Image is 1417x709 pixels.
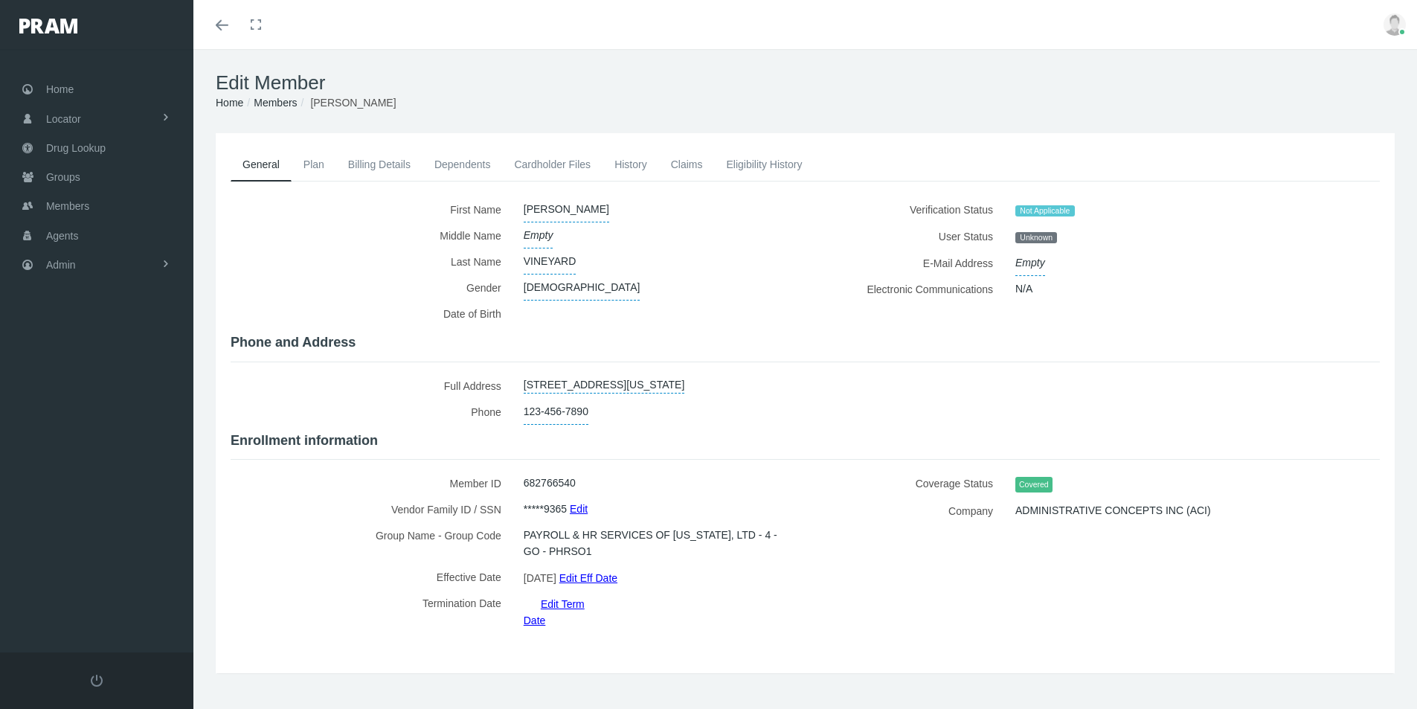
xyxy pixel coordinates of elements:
span: Home [46,75,74,103]
span: N/A [1015,276,1032,301]
img: user-placeholder.jpg [1384,13,1406,36]
h4: Phone and Address [231,335,1380,351]
span: [DATE] [524,567,556,589]
span: PAYROLL & HR SERVICES OF [US_STATE], LTD - 4 - GO - PHRSO1 [524,522,783,564]
span: Unknown [1015,232,1057,244]
span: Empty [524,222,553,248]
span: 123-456-7890 [524,399,588,425]
label: Full Address [231,373,513,399]
a: Edit Term Date [524,593,585,631]
h4: Enrollment information [231,433,1380,449]
span: [PERSON_NAME] [310,97,396,109]
span: Members [46,192,89,220]
label: Phone [231,399,513,425]
a: Claims [659,148,715,181]
span: [PERSON_NAME] [524,196,609,222]
label: Effective Date [231,564,513,590]
a: History [603,148,659,181]
a: Edit Eff Date [559,567,617,588]
span: Empty [1015,250,1045,276]
label: Middle Name [231,222,513,248]
a: Plan [292,148,336,181]
span: Agents [46,222,79,250]
h1: Edit Member [216,71,1395,94]
span: VINEYARD [524,248,576,275]
span: Admin [46,251,76,279]
label: User Status [817,223,1005,250]
a: Dependents [422,148,503,181]
span: Not Applicable [1015,205,1075,217]
label: Member ID [231,470,513,496]
label: Date of Birth [231,301,513,327]
label: Last Name [231,248,513,275]
img: PRAM_20_x_78.png [19,19,77,33]
a: Home [216,97,243,109]
label: Company [817,498,1005,524]
label: First Name [231,196,513,222]
a: Eligibility History [714,148,814,181]
span: Drug Lookup [46,134,106,162]
a: [STREET_ADDRESS][US_STATE] [524,373,685,394]
label: Group Name - Group Code [231,522,513,564]
label: Electronic Communications [817,276,1005,302]
label: Termination Date [231,590,513,629]
label: Vendor Family ID / SSN [231,496,513,522]
a: General [231,148,292,182]
span: 682766540 [524,470,576,495]
label: Gender [231,275,513,301]
span: Covered [1015,477,1053,493]
label: Coverage Status [817,470,1005,498]
a: Billing Details [336,148,422,181]
label: Verification Status [817,196,1005,223]
span: ADMINISTRATIVE CONCEPTS INC (ACI) [1015,498,1211,523]
a: Edit [570,498,588,519]
span: [DEMOGRAPHIC_DATA] [524,275,640,301]
span: Locator [46,105,81,133]
span: Groups [46,163,80,191]
a: Members [254,97,297,109]
label: E-Mail Address [817,250,1005,276]
a: Cardholder Files [502,148,603,181]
